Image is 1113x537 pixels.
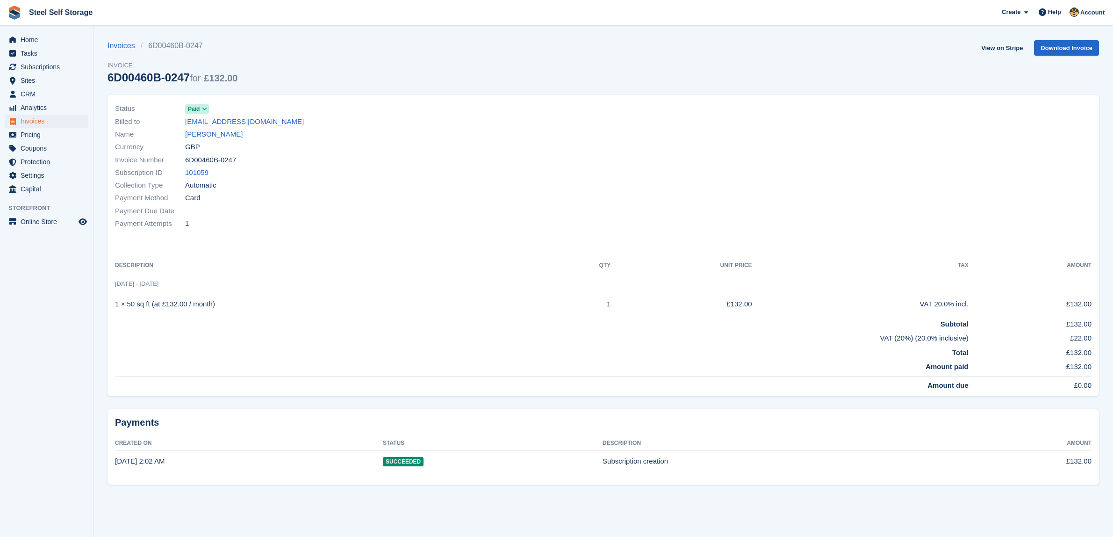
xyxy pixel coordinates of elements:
a: menu [5,169,88,182]
span: Paid [188,105,200,113]
span: Capital [21,182,77,196]
a: menu [5,215,88,228]
a: [EMAIL_ADDRESS][DOMAIN_NAME] [185,116,304,127]
span: for [190,73,201,83]
span: Account [1080,8,1105,17]
th: Created On [115,436,383,451]
td: £0.00 [969,376,1091,391]
span: [DATE] - [DATE] [115,280,158,287]
span: Invoice Number [115,155,185,166]
a: Preview store [77,216,88,227]
span: CRM [21,87,77,101]
a: menu [5,33,88,46]
span: Storefront [8,203,93,213]
span: Home [21,33,77,46]
td: £132.00 [610,294,752,315]
strong: Subtotal [941,320,969,328]
span: Pricing [21,128,77,141]
h2: Payments [115,417,1091,428]
img: stora-icon-8386f47178a22dfd0bd8f6a31ec36ba5ce8667c1dd55bd0f319d3a0aa187defe.svg [7,6,22,20]
a: Download Invoice [1034,40,1099,56]
td: £132.00 [955,451,1091,472]
span: Sites [21,74,77,87]
a: View on Stripe [977,40,1027,56]
td: VAT (20%) (20.0% inclusive) [115,329,969,344]
a: [PERSON_NAME] [185,129,243,140]
strong: Amount due [927,381,969,389]
span: Create [1002,7,1020,17]
a: menu [5,74,88,87]
span: Subscriptions [21,60,77,73]
td: -£132.00 [969,358,1091,376]
span: Collection Type [115,180,185,191]
a: Steel Self Storage [25,5,96,20]
th: Unit Price [610,258,752,273]
a: menu [5,182,88,196]
th: Description [603,436,955,451]
td: 1 [560,294,611,315]
span: Invoices [21,115,77,128]
a: 101059 [185,167,208,178]
span: Currency [115,142,185,152]
span: Payment Attempts [115,218,185,229]
span: Protection [21,155,77,168]
span: Status [115,103,185,114]
nav: breadcrumbs [108,40,237,51]
td: £132.00 [969,344,1091,358]
span: Help [1048,7,1061,17]
span: Tasks [21,47,77,60]
strong: Total [952,348,969,356]
span: Subscription ID [115,167,185,178]
th: Description [115,258,560,273]
span: 6D00460B-0247 [185,155,236,166]
span: Settings [21,169,77,182]
span: Succeeded [383,457,424,466]
a: menu [5,101,88,114]
span: Payment Due Date [115,206,185,217]
a: menu [5,128,88,141]
th: Amount [955,436,1091,451]
td: Subscription creation [603,451,955,472]
td: £132.00 [969,315,1091,329]
a: menu [5,60,88,73]
time: 2025-08-13 01:02:03 UTC [115,457,165,465]
span: Analytics [21,101,77,114]
span: Online Store [21,215,77,228]
span: Billed to [115,116,185,127]
th: Amount [969,258,1091,273]
th: Tax [752,258,969,273]
span: Automatic [185,180,216,191]
span: Card [185,193,201,203]
strong: Amount paid [926,363,969,370]
div: VAT 20.0% incl. [752,299,969,310]
span: Payment Method [115,193,185,203]
span: £132.00 [204,73,237,83]
span: Name [115,129,185,140]
span: Invoice [108,61,237,70]
th: QTY [560,258,611,273]
a: menu [5,47,88,60]
span: GBP [185,142,200,152]
span: Coupons [21,142,77,155]
a: menu [5,142,88,155]
span: 1 [185,218,189,229]
a: Paid [185,103,209,114]
td: 1 × 50 sq ft (at £132.00 / month) [115,294,560,315]
a: Invoices [108,40,141,51]
td: £132.00 [969,294,1091,315]
a: menu [5,155,88,168]
div: 6D00460B-0247 [108,71,237,84]
img: James Steel [1070,7,1079,17]
a: menu [5,87,88,101]
td: £22.00 [969,329,1091,344]
a: menu [5,115,88,128]
th: Status [383,436,603,451]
